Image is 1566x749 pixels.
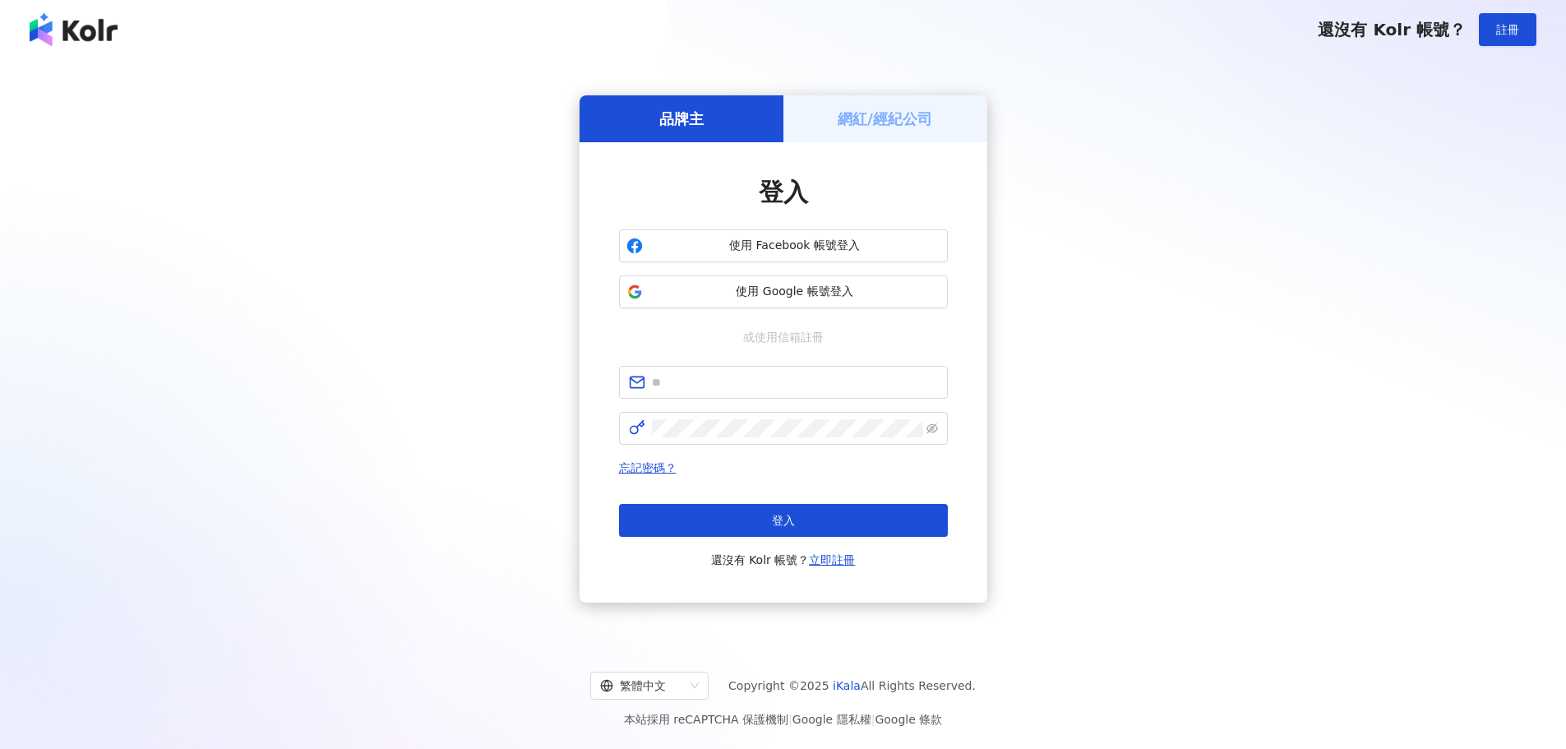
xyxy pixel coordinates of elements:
[809,553,855,566] a: 立即註冊
[649,238,940,254] span: 使用 Facebook 帳號登入
[759,178,808,206] span: 登入
[30,13,118,46] img: logo
[649,284,940,300] span: 使用 Google 帳號登入
[732,328,835,346] span: 或使用信箱註冊
[619,229,948,262] button: 使用 Facebook 帳號登入
[659,109,704,129] h5: 品牌主
[871,713,875,726] span: |
[619,275,948,308] button: 使用 Google 帳號登入
[711,550,856,570] span: 還沒有 Kolr 帳號？
[792,713,871,726] a: Google 隱私權
[619,461,677,474] a: 忘記密碼？
[1496,23,1519,36] span: 註冊
[600,673,684,699] div: 繁體中文
[926,423,938,434] span: eye-invisible
[875,713,942,726] a: Google 條款
[728,676,976,696] span: Copyright © 2025 All Rights Reserved.
[624,710,942,729] span: 本站採用 reCAPTCHA 保護機制
[838,109,932,129] h5: 網紅/經紀公司
[772,514,795,527] span: 登入
[619,504,948,537] button: 登入
[833,679,861,692] a: iKala
[1318,20,1466,39] span: 還沒有 Kolr 帳號？
[788,713,792,726] span: |
[1479,13,1536,46] button: 註冊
